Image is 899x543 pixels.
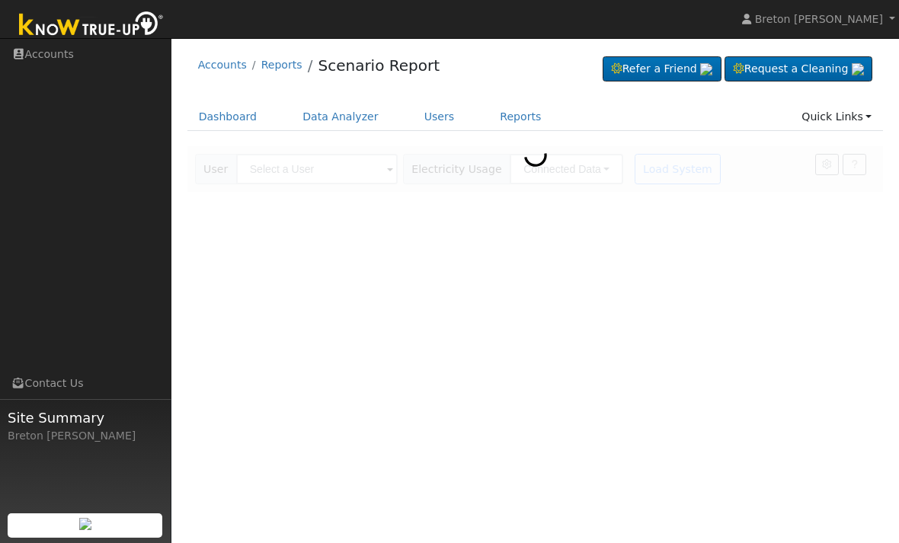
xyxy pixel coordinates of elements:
[755,13,883,25] span: Breton [PERSON_NAME]
[603,56,721,82] a: Refer a Friend
[291,103,390,131] a: Data Analyzer
[318,56,440,75] a: Scenario Report
[79,518,91,530] img: retrieve
[700,63,712,75] img: retrieve
[187,103,269,131] a: Dashboard
[261,59,302,71] a: Reports
[198,59,247,71] a: Accounts
[11,8,171,43] img: Know True-Up
[852,63,864,75] img: retrieve
[8,428,163,444] div: Breton [PERSON_NAME]
[725,56,872,82] a: Request a Cleaning
[413,103,466,131] a: Users
[488,103,552,131] a: Reports
[790,103,883,131] a: Quick Links
[8,407,163,428] span: Site Summary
